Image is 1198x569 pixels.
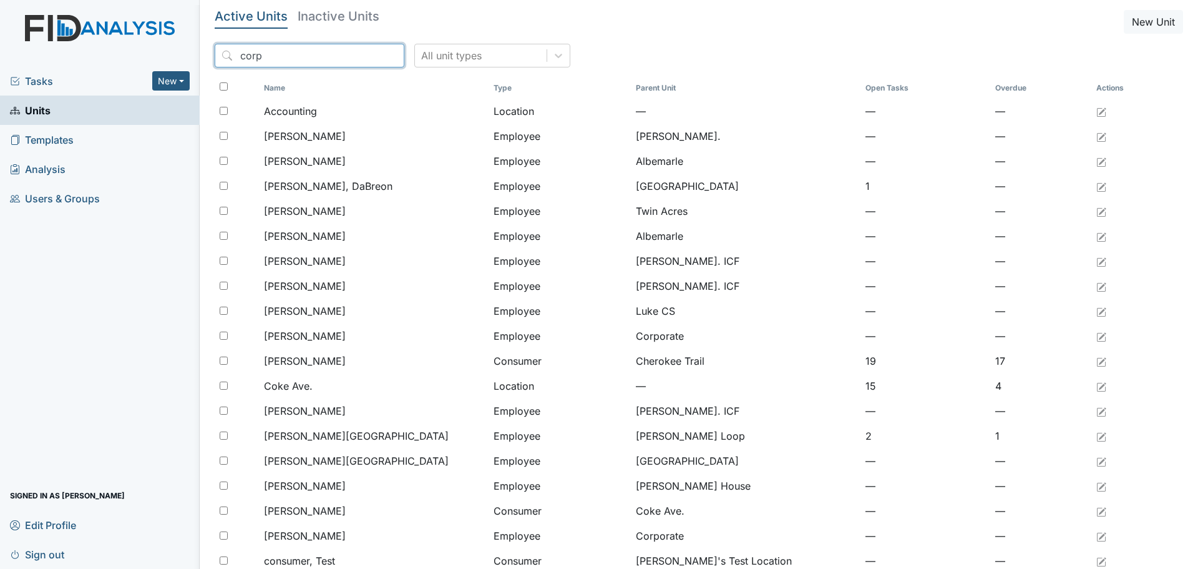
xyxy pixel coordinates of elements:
td: Employee [489,149,631,174]
span: Units [10,101,51,120]
td: Employee [489,448,631,473]
span: [PERSON_NAME] [264,229,346,244]
td: Location [489,99,631,124]
span: [PERSON_NAME] [264,329,346,344]
span: [PERSON_NAME] [264,279,346,294]
td: [PERSON_NAME]. ICF [631,274,860,299]
td: Employee [489,199,631,224]
a: Edit [1096,329,1106,344]
span: [PERSON_NAME] [264,503,346,518]
h5: Inactive Units [298,10,379,22]
a: Edit [1096,553,1106,568]
td: — [860,448,990,473]
span: [PERSON_NAME] [264,478,346,493]
td: — [631,374,860,398]
span: consumer, Test [264,553,335,568]
td: — [990,199,1091,224]
span: [PERSON_NAME] [264,304,346,319]
td: Employee [489,224,631,249]
td: 4 [990,374,1091,398]
td: Employee [489,124,631,149]
td: [GEOGRAPHIC_DATA] [631,448,860,473]
td: — [860,249,990,274]
span: [PERSON_NAME][GEOGRAPHIC_DATA] [264,453,449,468]
th: Toggle SortBy [259,77,489,99]
span: [PERSON_NAME] [264,403,346,418]
td: [PERSON_NAME]. ICF [631,249,860,274]
span: Users & Groups [10,189,100,208]
span: Templates [10,130,74,149]
td: — [860,124,990,149]
span: [PERSON_NAME] [264,129,346,144]
td: Albemarle [631,149,860,174]
td: [PERSON_NAME] Loop [631,423,860,448]
a: Edit [1096,254,1106,269]
td: Employee [489,174,631,199]
td: Cherokee Trail [631,349,860,374]
a: Edit [1096,229,1106,244]
div: All unit types [421,48,482,63]
a: Edit [1096,453,1106,468]
td: Employee [489,398,631,423]
td: Employee [489,249,631,274]
span: [PERSON_NAME][GEOGRAPHIC_DATA] [264,428,449,443]
td: Employee [489,274,631,299]
td: — [990,324,1091,349]
a: Edit [1096,129,1106,144]
td: 15 [860,374,990,398]
td: — [990,99,1091,124]
input: Search... [215,44,404,67]
input: Toggle All Rows Selected [220,82,228,91]
span: [PERSON_NAME], DaBreon [264,179,392,194]
td: Corporate [631,523,860,548]
td: [GEOGRAPHIC_DATA] [631,174,860,199]
a: Edit [1096,154,1106,169]
td: [PERSON_NAME]. [631,124,860,149]
span: Signed in as [PERSON_NAME] [10,486,125,505]
td: — [990,498,1091,523]
td: Consumer [489,498,631,523]
td: — [990,398,1091,423]
button: New [152,71,190,91]
span: [PERSON_NAME] [264,354,346,369]
td: Employee [489,473,631,498]
td: — [990,473,1091,498]
td: Employee [489,423,631,448]
td: — [860,99,990,124]
td: — [860,473,990,498]
a: Edit [1096,379,1106,393]
td: Corporate [631,324,860,349]
h5: Active Units [215,10,288,22]
a: Edit [1096,503,1106,518]
td: — [990,274,1091,299]
a: Edit [1096,204,1106,219]
td: Employee [489,324,631,349]
td: — [860,149,990,174]
td: — [990,149,1091,174]
span: [PERSON_NAME] [264,204,346,219]
a: Edit [1096,403,1106,418]
a: Edit [1096,279,1106,294]
td: — [631,99,860,124]
td: — [860,199,990,224]
td: — [860,498,990,523]
td: 1 [990,423,1091,448]
th: Toggle SortBy [631,77,860,99]
td: Consumer [489,349,631,374]
a: Edit [1096,428,1106,443]
td: 19 [860,349,990,374]
td: Coke Ave. [631,498,860,523]
span: Accounting [264,104,317,119]
a: Edit [1096,104,1106,119]
span: [PERSON_NAME] [264,154,346,169]
td: — [990,448,1091,473]
td: Employee [489,299,631,324]
span: Sign out [10,545,64,564]
td: Twin Acres [631,199,860,224]
a: Tasks [10,74,152,89]
span: Coke Ave. [264,379,313,393]
td: — [860,299,990,324]
button: New Unit [1124,10,1183,34]
span: [PERSON_NAME] [264,528,346,543]
span: [PERSON_NAME] [264,254,346,269]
